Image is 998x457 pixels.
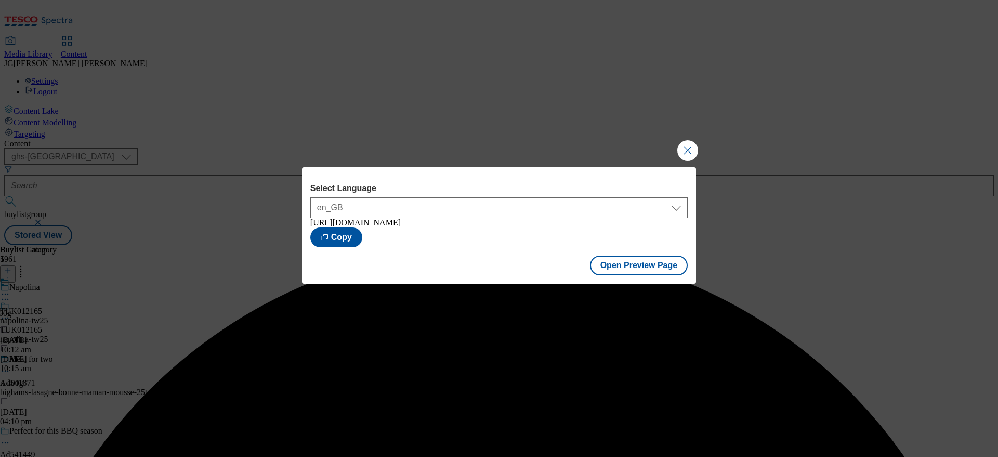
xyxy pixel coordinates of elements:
div: [URL][DOMAIN_NAME] [310,218,688,227]
button: Copy [310,227,362,247]
div: Modal [302,167,696,284]
label: Select Language [310,184,688,193]
button: Close Modal [677,140,698,161]
button: Open Preview Page [590,256,688,275]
